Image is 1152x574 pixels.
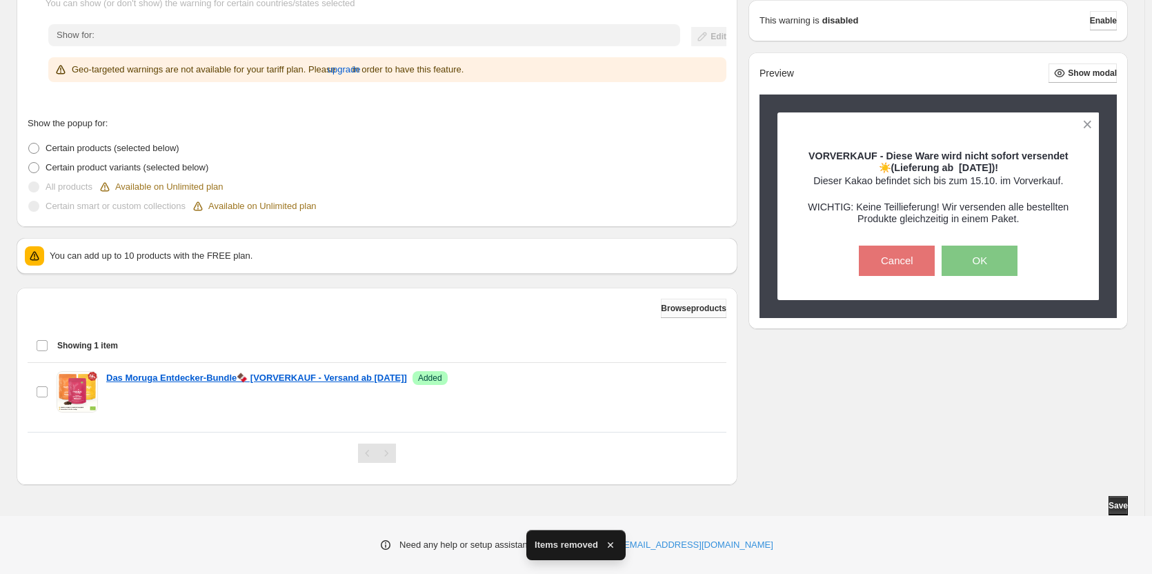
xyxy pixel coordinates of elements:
span: Certain products (selected below) [46,143,179,153]
span: Items removed [535,538,598,552]
button: Cancel [859,246,935,276]
button: Show modal [1049,63,1117,83]
span: Browse products [661,303,726,314]
span: upgrade [328,63,361,77]
span: Save [1109,500,1128,511]
a: [EMAIL_ADDRESS][DOMAIN_NAME] [622,538,773,552]
p: All products [46,180,92,194]
span: Certain product variants (selected below) [46,162,208,172]
p: Certain smart or custom collections [46,199,186,213]
button: Enable [1090,11,1117,30]
div: Available on Unlimited plan [98,180,224,194]
button: upgrade [328,59,361,81]
img: Das Moruga Entdecker-Bundle🍫 [VORVERKAUF - Versand ab 15.10.2025] [57,371,98,413]
nav: Pagination [358,444,396,463]
p: Geo-targeted warnings are not available for your tariff plan. Please in order to have this feature. [72,63,464,77]
p: This warning is [759,14,820,28]
span: Show the popup for: [28,118,108,128]
p: You can add up to 10 products with the FREE plan. [50,249,729,263]
h3: WICHTIG: Keine Teillieferung! Wir versenden alle bestellten Produkte gleichzeitig in einem Paket. [802,201,1075,225]
button: Save [1109,496,1128,515]
strong: )! [808,150,1069,173]
div: Available on Unlimited plan [191,199,317,213]
h2: Preview [759,68,794,79]
button: OK [942,246,1017,276]
strong: disabled [822,14,859,28]
a: Das Moruga Entdecker-Bundle🍫 [VORVERKAUF - Versand ab [DATE]] [106,371,407,385]
span: Show for: [57,30,95,40]
span: Enable [1090,15,1117,26]
span: VORVERKAUF - Diese Ware wird nicht sofort versendet ☀️(Lieferung ab [DATE] [808,150,1069,173]
span: Added [418,373,442,384]
button: Browseproducts [661,299,726,318]
span: Showing 1 item [57,340,118,351]
span: Show modal [1068,68,1117,79]
span: Dieser Kakao befindet sich bis zum 15.10. im Vorverkauf. [813,175,1063,186]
